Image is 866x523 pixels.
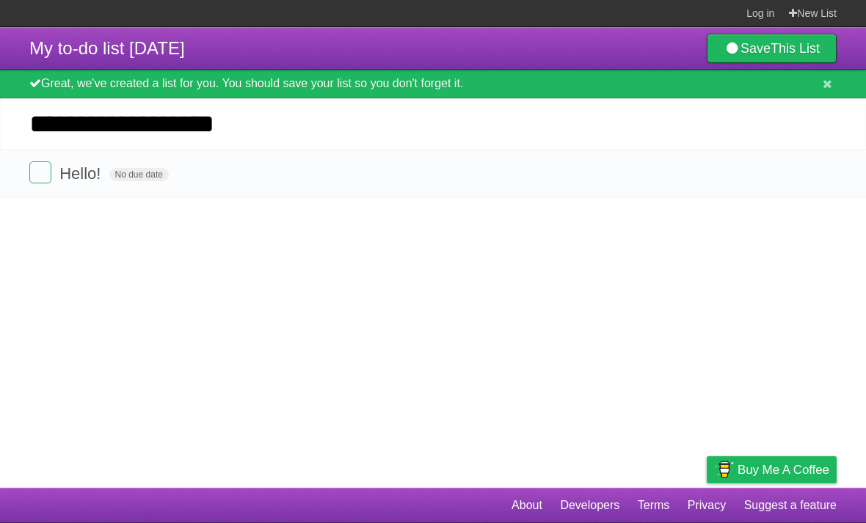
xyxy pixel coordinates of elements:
span: My to-do list [DATE] [29,38,185,58]
span: Buy me a coffee [738,457,829,483]
a: Privacy [688,491,726,519]
a: Buy me a coffee [707,456,837,483]
img: Buy me a coffee [714,457,734,482]
a: Suggest a feature [744,491,837,519]
span: No due date [109,168,169,181]
b: This List [771,41,820,56]
a: Developers [560,491,619,519]
a: SaveThis List [707,34,837,63]
a: Terms [638,491,670,519]
span: Hello! [59,164,104,183]
a: About [512,491,542,519]
label: Done [29,161,51,183]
